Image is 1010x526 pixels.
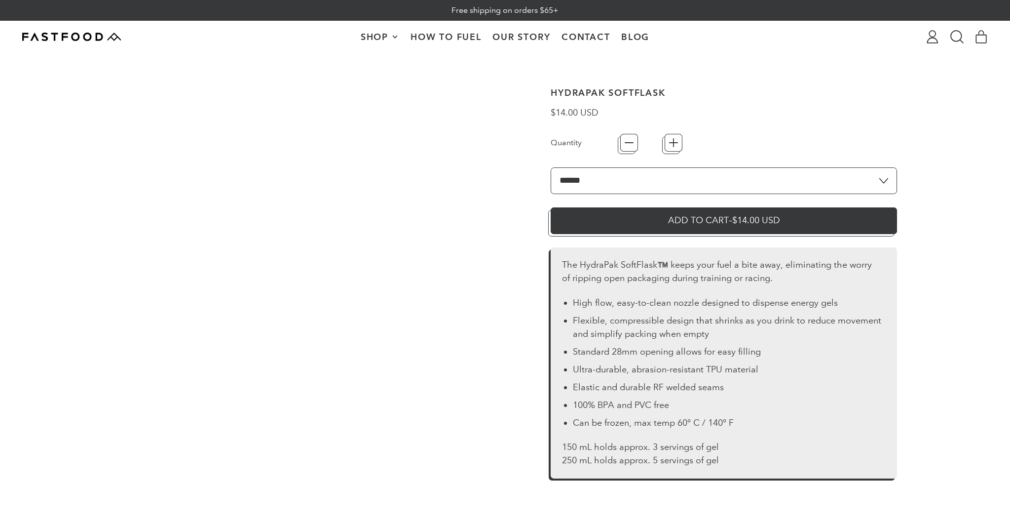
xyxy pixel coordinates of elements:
a: Our Story [487,21,556,52]
a: How To Fuel [405,21,487,52]
button: Shop [355,21,405,52]
li: Flexible, compressible design that shrinks as you drink to reduce movement and simplify packing w... [573,314,886,341]
a: Blog [616,21,655,52]
span: Shop [361,33,391,41]
p: 150 mL holds approx. 3 servings of gel 250 mL holds approx. 5 servings of gel [562,441,886,467]
button: + [665,134,682,152]
li: 100% BPA and PVC free [573,399,886,412]
li: Elastic and durable RF welded seams [573,381,886,394]
label: Quantity [551,137,620,149]
span: $14.00 USD [551,107,599,118]
li: High flow, easy-to-clean nozzle designed to dispense energy gels [573,296,886,310]
button: Add to Cart [551,207,897,234]
a: Contact [556,21,616,52]
li: Can be frozen, max temp 60° C / 140° F [573,416,886,430]
button: − [620,134,638,152]
p: The HydraPak SoftFlask™️ keeps your fuel a bite away, eliminating the worry of ripping open packa... [562,258,886,285]
img: Fastfood [22,33,121,41]
li: Standard 28mm opening allows for easy filling [573,345,886,359]
h1: HydraPak SoftFlask [551,88,897,97]
li: Ultra-durable, abrasion-resistant TPU material [573,363,886,376]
